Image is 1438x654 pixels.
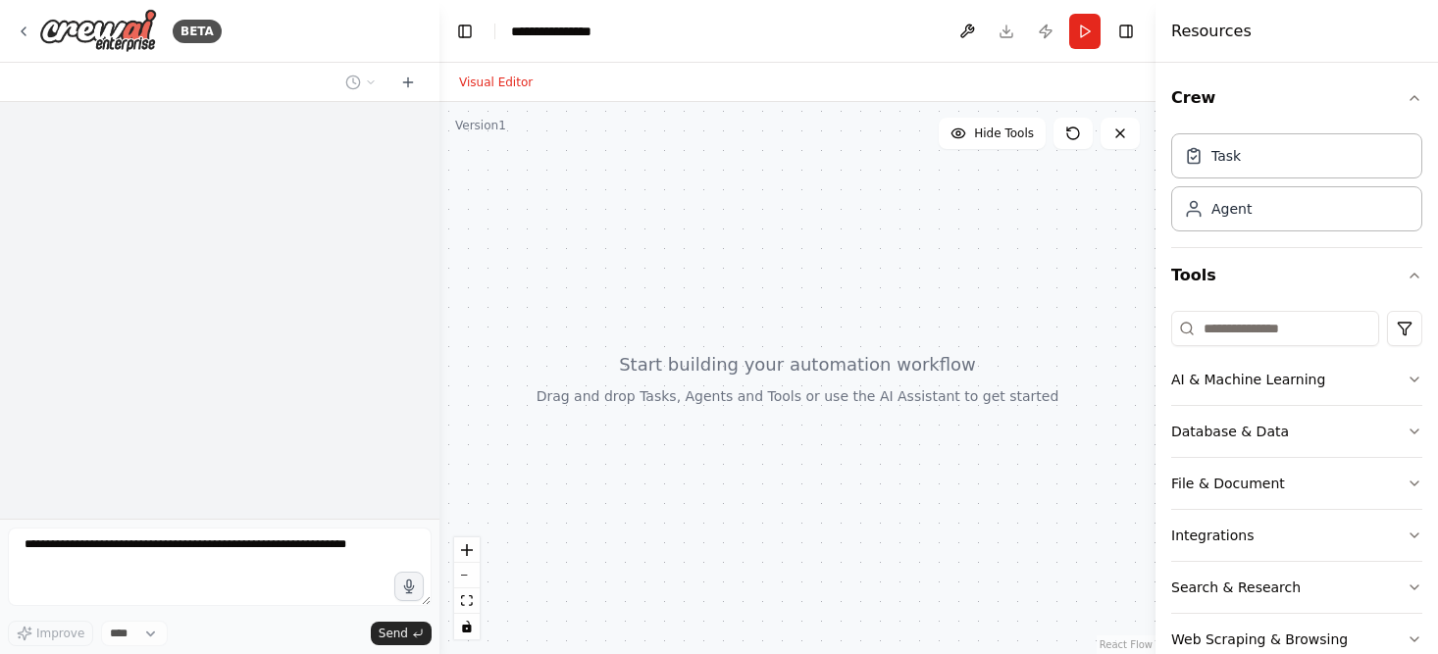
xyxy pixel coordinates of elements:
[1171,126,1422,247] div: Crew
[1171,562,1422,613] button: Search & Research
[1171,458,1422,509] button: File & Document
[39,9,157,53] img: Logo
[454,588,480,614] button: fit view
[451,18,479,45] button: Hide left sidebar
[454,537,480,639] div: React Flow controls
[392,71,424,94] button: Start a new chat
[1171,406,1422,457] button: Database & Data
[454,614,480,639] button: toggle interactivity
[36,626,84,641] span: Improve
[1171,248,1422,303] button: Tools
[8,621,93,646] button: Improve
[454,563,480,588] button: zoom out
[455,118,506,133] div: Version 1
[379,626,408,641] span: Send
[1171,20,1252,43] h4: Resources
[511,22,591,41] nav: breadcrumb
[1171,354,1422,405] button: AI & Machine Learning
[447,71,544,94] button: Visual Editor
[1211,199,1252,219] div: Agent
[1100,639,1153,650] a: React Flow attribution
[1171,510,1422,561] button: Integrations
[974,126,1034,141] span: Hide Tools
[394,572,424,601] button: Click to speak your automation idea
[1112,18,1140,45] button: Hide right sidebar
[1171,71,1422,126] button: Crew
[454,537,480,563] button: zoom in
[1211,146,1241,166] div: Task
[173,20,222,43] div: BETA
[337,71,385,94] button: Switch to previous chat
[939,118,1046,149] button: Hide Tools
[371,622,432,645] button: Send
